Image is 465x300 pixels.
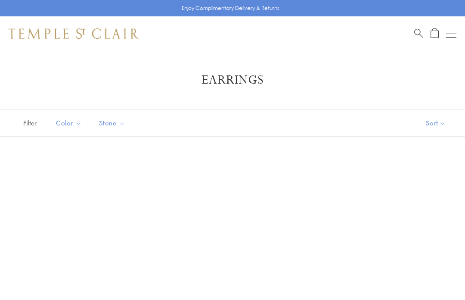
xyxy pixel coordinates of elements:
button: Stone [93,113,132,133]
img: Temple St. Clair [9,28,139,39]
a: Search [414,28,423,39]
span: Color [52,118,88,128]
h1: Earrings [22,72,443,88]
span: Stone [95,118,132,128]
button: Open navigation [446,28,456,39]
button: Show sort by [406,110,465,136]
button: Color [50,113,88,133]
a: Open Shopping Bag [431,28,439,39]
p: Enjoy Complimentary Delivery & Returns [182,4,279,12]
